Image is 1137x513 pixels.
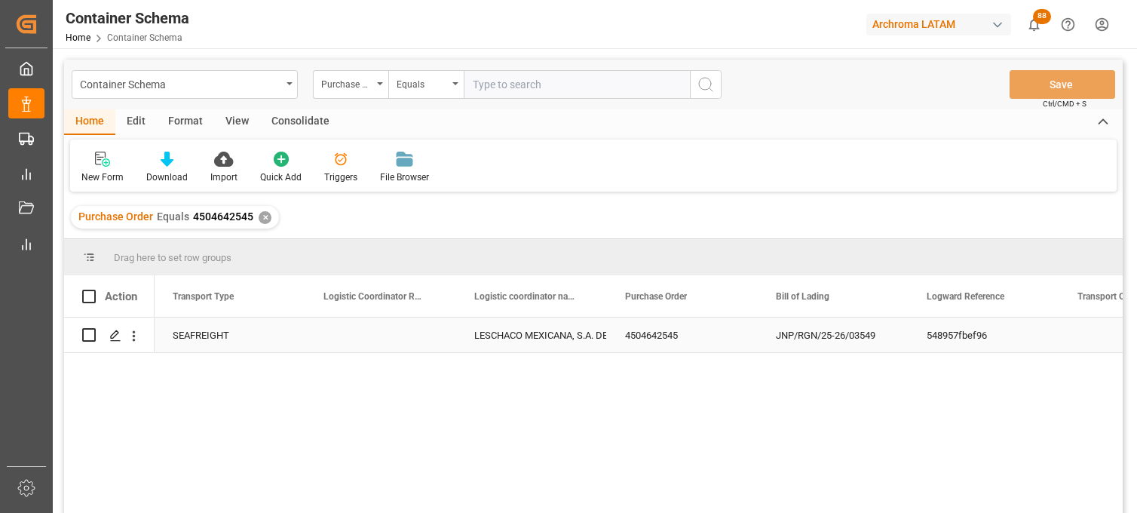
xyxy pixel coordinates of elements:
[260,109,341,135] div: Consolidate
[214,109,260,135] div: View
[210,170,238,184] div: Import
[260,170,302,184] div: Quick Add
[78,210,153,223] span: Purchase Order
[81,170,124,184] div: New Form
[193,210,253,223] span: 4504642545
[115,109,157,135] div: Edit
[909,318,1059,352] div: 548957fbef96
[625,291,687,302] span: Purchase Order
[157,210,189,223] span: Equals
[64,318,155,353] div: Press SPACE to select this row.
[155,318,305,352] div: SEAFREIGHT
[1010,70,1115,99] button: Save
[474,318,589,353] div: LESCHACO MEXICANA, S.A. DE C.V.
[474,291,575,302] span: Logistic coordinator name
[105,290,137,303] div: Action
[776,291,829,302] span: Bill of Lading
[1051,8,1085,41] button: Help Center
[380,170,429,184] div: File Browser
[66,7,189,29] div: Container Schema
[259,211,271,224] div: ✕
[323,291,424,302] span: Logistic Coordinator Reference Number
[72,70,298,99] button: open menu
[927,291,1004,302] span: Logward Reference
[321,74,372,91] div: Purchase Order
[397,74,448,91] div: Equals
[866,14,1011,35] div: Archroma LATAM
[388,70,464,99] button: open menu
[1017,8,1051,41] button: show 88 new notifications
[66,32,90,43] a: Home
[464,70,690,99] input: Type to search
[80,74,281,93] div: Container Schema
[64,109,115,135] div: Home
[157,109,214,135] div: Format
[146,170,188,184] div: Download
[324,170,357,184] div: Triggers
[1033,9,1051,24] span: 88
[758,318,909,352] div: JNP/RGN/25-26/03549
[690,70,722,99] button: search button
[114,252,231,263] span: Drag here to set row groups
[866,10,1017,38] button: Archroma LATAM
[313,70,388,99] button: open menu
[607,318,758,352] div: 4504642545
[1043,98,1086,109] span: Ctrl/CMD + S
[173,291,234,302] span: Transport Type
